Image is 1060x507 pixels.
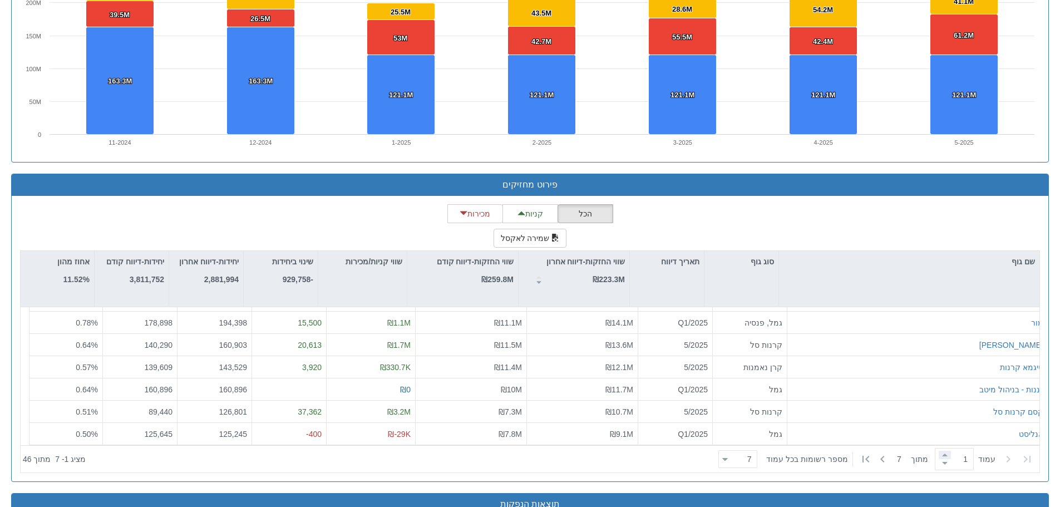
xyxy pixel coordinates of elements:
span: ₪11.5M [494,340,522,349]
tspan: 28.6M [672,5,692,13]
div: 0.50 % [34,428,98,439]
div: 125,245 [182,428,247,439]
div: קרנות סל [717,406,782,417]
text: 50M [29,99,41,105]
button: שמירה לאקסל [494,229,567,248]
p: יחידות-דיווח אחרון [179,255,239,268]
tspan: 121.1M [952,91,976,99]
div: 143,529 [182,361,247,372]
span: 7 [897,454,911,465]
div: 0.64 % [34,383,98,395]
div: גמל [717,383,782,395]
div: 20,613 [257,339,322,350]
div: 160,896 [107,383,172,395]
div: 194,398 [182,317,247,328]
span: ₪11.1M [494,318,522,327]
tspan: 42.4M [813,37,833,46]
p: שינוי ביחידות [272,255,313,268]
tspan: 55.5M [672,33,692,41]
div: גמל, פנסיה [717,317,782,328]
span: ₪11.7M [605,385,633,393]
span: ₪14.1M [605,318,633,327]
button: מור [1031,317,1043,328]
span: ₪3.2M [387,407,411,416]
button: הכל [558,204,613,223]
tspan: 163.3M [249,77,273,85]
div: Q1/2025 [643,317,708,328]
text: 3-2025 [673,139,692,146]
span: ₪12.1M [605,362,633,371]
span: ₪-29K [388,429,411,438]
span: ₪330.7K [380,362,411,371]
tspan: 121.1M [530,91,554,99]
div: 126,801 [182,406,247,417]
span: ₪10.7M [605,407,633,416]
strong: ₪223.3M [593,275,625,284]
tspan: 121.1M [811,91,835,99]
div: קרן נאמנות [717,361,782,372]
span: ₪0 [400,385,411,393]
text: 0 [38,131,41,138]
button: גננות - בניהול מיטב [979,383,1043,395]
div: 160,903 [182,339,247,350]
div: 139,609 [107,361,172,372]
div: 125,645 [107,428,172,439]
div: 178,898 [107,317,172,328]
div: שם גוף [779,251,1039,272]
div: קרנות סל [717,339,782,350]
strong: 2,881,994 [204,275,239,284]
tspan: 121.1M [670,91,694,99]
text: 11-2024 [109,139,131,146]
p: אחוז מהון [57,255,90,268]
div: Q1/2025 [643,428,708,439]
div: 3,920 [257,361,322,372]
div: סיגמא קרנות [1000,361,1043,372]
span: ₪7.3M [499,407,522,416]
div: 0.51 % [34,406,98,417]
span: ‏מספר רשומות בכל עמוד [766,454,848,465]
div: 5/2025 [643,406,708,417]
span: ₪9.1M [610,429,633,438]
tspan: 53M [393,34,407,42]
tspan: 61.2M [954,31,974,40]
span: ₪13.6M [605,340,633,349]
tspan: 26.5M [250,14,270,23]
tspan: 43.5M [531,9,551,17]
text: 12-2024 [249,139,272,146]
span: ₪10M [501,385,522,393]
strong: 11.52% [63,275,90,284]
p: יחידות-דיווח קודם [106,255,164,268]
div: שווי קניות/מכירות [318,251,407,272]
tspan: 163.3M [108,77,132,85]
button: מכירות [447,204,503,223]
strong: -929,758 [283,275,313,284]
div: תאריך דיווח [630,251,704,272]
tspan: 54.2M [813,6,833,14]
div: ‏ מתוך [714,447,1037,471]
text: 2-2025 [533,139,551,146]
div: 37,362 [257,406,322,417]
span: ₪7.8M [499,429,522,438]
div: 140,290 [107,339,172,350]
div: 89,440 [107,406,172,417]
div: סוג גוף [704,251,778,272]
tspan: 42.7M [531,37,551,46]
tspan: 121.1M [389,91,413,99]
tspan: 39.5M [110,11,130,19]
button: אנליסט [1019,428,1043,439]
button: קסם קרנות סל [993,406,1043,417]
span: ₪11.4M [494,362,522,371]
button: [PERSON_NAME] [979,339,1043,350]
div: 0.78 % [34,317,98,328]
div: 0.64 % [34,339,98,350]
span: ‏עמוד [978,454,995,465]
div: ‏מציג 1 - 7 ‏ מתוך 46 [23,447,86,471]
button: קניות [502,204,558,223]
text: 100M [26,66,41,72]
text: 150M [26,33,41,40]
